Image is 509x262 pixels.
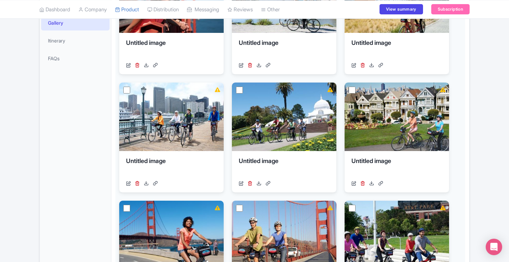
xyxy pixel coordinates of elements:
div: Open Intercom Messenger [486,239,502,255]
div: Untitled image [126,157,217,177]
a: FAQs [41,51,110,66]
div: Untitled image [126,38,217,59]
div: Untitled image [239,38,330,59]
div: Untitled image [351,38,442,59]
a: View summary [380,4,423,14]
div: Untitled image [239,157,330,177]
a: Gallery [41,15,110,30]
a: Itinerary [41,33,110,48]
a: Subscription [431,4,470,14]
div: Untitled image [351,157,442,177]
